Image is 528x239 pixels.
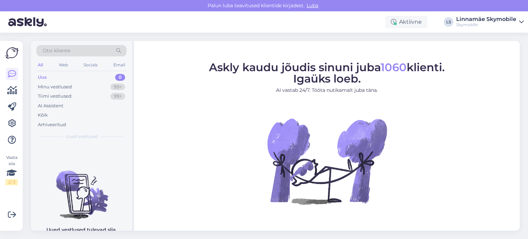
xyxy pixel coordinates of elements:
div: Uus [38,74,47,81]
div: 2 / 3 [5,179,18,185]
div: LS [444,17,453,27]
img: Askly Logo [5,46,19,59]
div: All [36,61,44,69]
span: Otsi kliente [43,47,70,54]
div: 99+ [110,84,125,90]
div: Socials [82,61,99,69]
div: Arhiveeritud [38,121,66,128]
div: Aktiivne [385,16,427,28]
div: Kõik [38,112,48,119]
p: Uued vestlused tulevad siia. [46,226,117,233]
div: Minu vestlused [38,84,72,90]
span: Uued vestlused [66,133,98,140]
img: No Chat active [265,99,389,223]
a: Linnamäe SkymobileSkymobile [456,17,524,28]
div: 99+ [110,93,125,100]
span: 1060 [381,60,407,74]
div: 0 [115,74,125,81]
div: AI Assistent [38,102,63,109]
div: Tiimi vestlused [38,93,71,100]
span: Luba [305,2,320,9]
div: Vaata siia [5,154,18,185]
span: Askly kaudu jõudis sinuni juba klienti. Igaüks loeb. [209,60,445,85]
div: Linnamäe Skymobile [456,17,516,22]
div: Skymobile [456,22,516,28]
p: AI vastab 24/7. Tööta nutikamalt juba täna. [209,86,445,94]
img: No chats [31,158,132,220]
div: Web [57,61,69,69]
div: Email [112,61,126,69]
